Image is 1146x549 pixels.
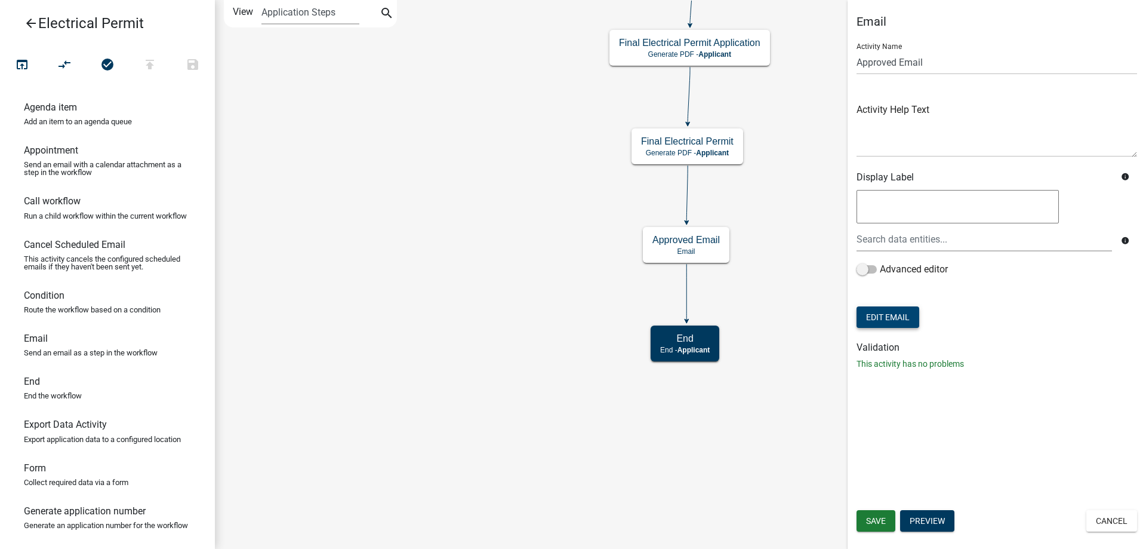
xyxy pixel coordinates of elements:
[377,5,396,24] button: search
[619,37,760,48] h5: Final Electrical Permit Application
[24,306,161,314] p: Route the workflow based on a condition
[143,57,157,74] i: publish
[24,505,146,517] h6: Generate application number
[24,212,187,220] p: Run a child workflow within the current workflow
[1121,237,1129,245] i: info
[1121,173,1129,181] i: info
[24,376,40,387] h6: End
[86,53,129,78] button: No problems
[652,247,720,256] p: Email
[24,290,64,301] h6: Condition
[660,346,710,354] p: End -
[677,346,710,354] span: Applicant
[652,234,720,246] h5: Approved Email
[24,522,188,529] p: Generate an application number for the workflow
[866,516,886,526] span: Save
[24,255,191,271] p: This activity cancels the configured scheduled emails if they haven't been sent yet.
[24,102,77,113] h6: Agenda item
[1,53,44,78] button: Test Workflow
[100,57,115,74] i: check_circle
[186,57,200,74] i: save
[900,510,954,532] button: Preview
[24,392,82,400] p: End the workflow
[24,479,128,486] p: Collect required data via a form
[857,306,919,328] button: Edit Email
[857,227,1112,252] input: Search data entities...
[857,262,948,277] label: Advanced editor
[24,435,181,443] p: Export application data to a configured location
[857,14,1137,29] h5: Email
[43,53,86,78] button: Auto Layout
[24,145,78,156] h6: Appointment
[619,50,760,59] p: Generate PDF -
[857,358,1137,370] p: This activity has no problems
[696,149,729,157] span: Applicant
[10,10,196,37] a: Electrical Permit
[171,53,214,78] button: Save
[128,53,171,78] button: Publish
[24,195,81,207] h6: Call workflow
[24,462,46,474] h6: Form
[380,6,394,23] i: search
[641,136,734,147] h5: Final Electrical Permit
[1,53,214,81] div: Workflow actions
[24,239,125,250] h6: Cancel Scheduled Email
[857,342,1137,353] h6: Validation
[641,149,734,157] p: Generate PDF -
[24,161,191,176] p: Send an email with a calendar attachment as a step in the workflow
[24,419,107,430] h6: Export Data Activity
[24,333,48,344] h6: Email
[15,57,29,74] i: open_in_browser
[24,349,158,357] p: Send an email as a step in the workflow
[24,16,38,33] i: arrow_back
[24,118,132,125] p: Add an item to an agenda queue
[660,333,710,344] h5: End
[857,171,1112,183] h6: Display Label
[857,510,895,532] button: Save
[698,50,731,59] span: Applicant
[1086,510,1137,532] button: Cancel
[58,57,72,74] i: compare_arrows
